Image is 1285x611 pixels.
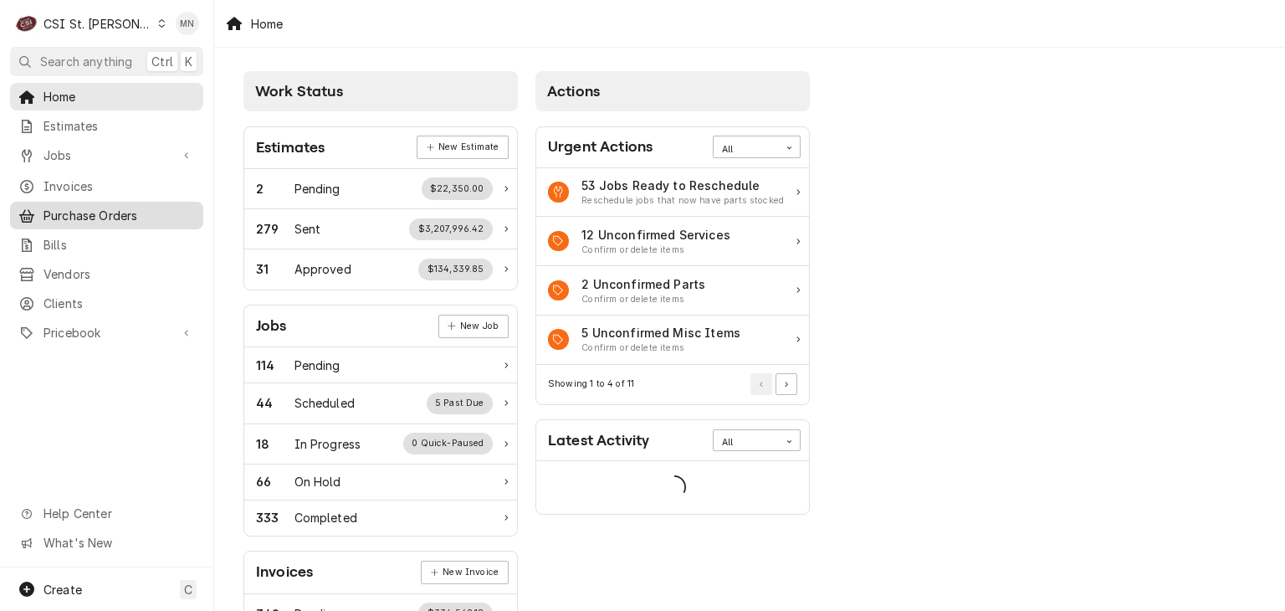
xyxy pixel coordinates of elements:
[10,172,203,200] a: Invoices
[15,12,38,35] div: CSI St. Louis's Avatar
[176,12,199,35] div: MN
[403,433,493,454] div: Work Status Supplemental Data
[10,290,203,317] a: Clients
[10,112,203,140] a: Estimates
[256,357,294,374] div: Work Status Count
[151,53,173,70] span: Ctrl
[256,394,294,412] div: Work Status Count
[256,315,287,337] div: Card Title
[417,136,508,159] div: Card Link Button
[44,534,193,552] span: What's New
[10,319,203,347] a: Go to Pricebook
[244,347,517,383] a: Work Status
[10,141,203,169] a: Go to Jobs
[663,470,686,506] span: Loading...
[722,143,770,157] div: All
[10,529,203,557] a: Go to What's New
[10,83,203,110] a: Home
[10,500,203,527] a: Go to Help Center
[427,393,494,414] div: Work Status Supplemental Data
[255,83,343,100] span: Work Status
[256,509,294,526] div: Work Status Count
[244,347,517,536] div: Card Data
[536,168,809,218] div: Action Item
[44,207,195,224] span: Purchase Orders
[10,202,203,229] a: Purchase Orders
[536,217,809,266] a: Action Item
[44,88,195,105] span: Home
[548,429,649,452] div: Card Title
[244,465,517,501] a: Work Status
[421,561,508,584] a: New Invoice
[244,305,517,347] div: Card Header
[243,126,518,290] div: Card: Estimates
[581,244,730,257] div: Action Item Suggestion
[44,177,195,195] span: Invoices
[438,315,509,338] a: New Job
[44,15,152,33] div: CSI St. [PERSON_NAME]
[581,341,740,355] div: Action Item Suggestion
[294,180,340,198] div: Work Status Title
[294,357,340,374] div: Work Status Title
[294,260,351,278] div: Work Status Title
[294,509,357,526] div: Work Status Title
[44,117,195,135] span: Estimates
[581,324,740,341] div: Action Item Title
[581,275,705,293] div: Action Item Title
[244,169,517,290] div: Card Data
[581,293,705,306] div: Action Item Suggestion
[256,473,294,490] div: Work Status Count
[244,169,517,209] a: Work Status
[185,53,192,70] span: K
[294,220,321,238] div: Work Status Title
[581,226,730,244] div: Action Item Title
[44,265,195,283] span: Vendors
[536,266,809,316] a: Action Item
[44,583,82,597] span: Create
[44,505,193,522] span: Help Center
[536,365,809,404] div: Card Footer: Pagination
[581,177,784,194] div: Action Item Title
[176,12,199,35] div: Melissa Nehls's Avatar
[44,324,170,341] span: Pricebook
[244,127,517,169] div: Card Header
[244,552,517,593] div: Card Header
[548,136,653,158] div: Card Title
[294,394,355,412] div: Work Status Title
[547,83,600,100] span: Actions
[243,71,518,111] div: Card Column Header
[256,260,294,278] div: Work Status Count
[536,168,809,365] div: Card Data
[244,383,517,424] a: Work Status
[244,501,517,536] a: Work Status
[40,53,132,70] span: Search anything
[536,316,809,365] a: Action Item
[10,231,203,259] a: Bills
[256,561,313,583] div: Card Title
[294,435,361,453] div: Work Status Title
[535,71,810,111] div: Card Column Header
[581,194,784,208] div: Action Item Suggestion
[418,259,493,280] div: Work Status Supplemental Data
[256,435,294,453] div: Work Status Count
[44,236,195,254] span: Bills
[244,249,517,289] a: Work Status
[422,177,494,199] div: Work Status Supplemental Data
[535,419,810,515] div: Card: Latest Activity
[244,424,517,465] div: Work Status
[256,136,325,159] div: Card Title
[243,305,518,537] div: Card: Jobs
[421,561,508,584] div: Card Link Button
[536,461,809,514] div: Card Data
[10,47,203,76] button: Search anythingCtrlK
[536,420,809,461] div: Card Header
[417,136,508,159] a: New Estimate
[44,295,195,312] span: Clients
[776,373,797,395] button: Go to Next Page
